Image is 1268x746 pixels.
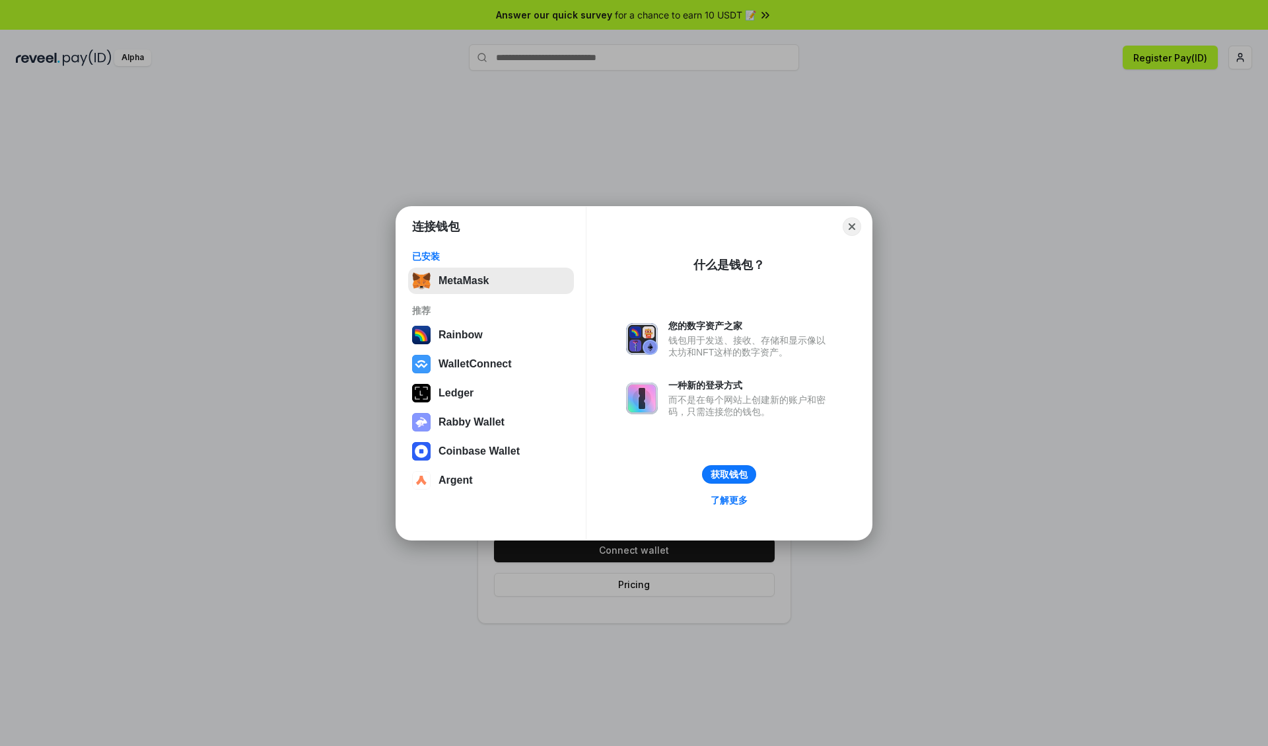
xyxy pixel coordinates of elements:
[439,329,483,341] div: Rainbow
[711,494,748,506] div: 了解更多
[412,384,431,402] img: svg+xml,%3Csvg%20xmlns%3D%22http%3A%2F%2Fwww.w3.org%2F2000%2Fsvg%22%20width%3D%2228%22%20height%3...
[412,250,570,262] div: 已安装
[711,468,748,480] div: 获取钱包
[412,442,431,461] img: svg+xml,%3Csvg%20width%3D%2228%22%20height%3D%2228%22%20viewBox%3D%220%200%2028%2028%22%20fill%3D...
[408,322,574,348] button: Rainbow
[702,465,756,484] button: 获取钱包
[668,379,832,391] div: 一种新的登录方式
[412,219,460,235] h1: 连接钱包
[408,351,574,377] button: WalletConnect
[412,355,431,373] img: svg+xml,%3Csvg%20width%3D%2228%22%20height%3D%2228%22%20viewBox%3D%220%200%2028%2028%22%20fill%3D...
[408,268,574,294] button: MetaMask
[668,320,832,332] div: 您的数字资产之家
[439,416,505,428] div: Rabby Wallet
[693,257,765,273] div: 什么是钱包？
[412,305,570,317] div: 推荐
[412,272,431,290] img: svg+xml,%3Csvg%20fill%3D%22none%22%20height%3D%2233%22%20viewBox%3D%220%200%2035%2033%22%20width%...
[626,383,658,414] img: svg+xml,%3Csvg%20xmlns%3D%22http%3A%2F%2Fwww.w3.org%2F2000%2Fsvg%22%20fill%3D%22none%22%20viewBox...
[439,474,473,486] div: Argent
[408,438,574,465] button: Coinbase Wallet
[412,471,431,490] img: svg+xml,%3Csvg%20width%3D%2228%22%20height%3D%2228%22%20viewBox%3D%220%200%2028%2028%22%20fill%3D...
[412,326,431,344] img: svg+xml,%3Csvg%20width%3D%22120%22%20height%3D%22120%22%20viewBox%3D%220%200%20120%20120%22%20fil...
[439,275,489,287] div: MetaMask
[408,380,574,406] button: Ledger
[668,394,832,418] div: 而不是在每个网站上创建新的账户和密码，只需连接您的钱包。
[439,358,512,370] div: WalletConnect
[843,217,861,236] button: Close
[439,445,520,457] div: Coinbase Wallet
[412,413,431,431] img: svg+xml,%3Csvg%20xmlns%3D%22http%3A%2F%2Fwww.w3.org%2F2000%2Fsvg%22%20fill%3D%22none%22%20viewBox...
[703,492,756,509] a: 了解更多
[408,467,574,494] button: Argent
[439,387,474,399] div: Ledger
[668,334,832,358] div: 钱包用于发送、接收、存储和显示像以太坊和NFT这样的数字资产。
[626,323,658,355] img: svg+xml,%3Csvg%20xmlns%3D%22http%3A%2F%2Fwww.w3.org%2F2000%2Fsvg%22%20fill%3D%22none%22%20viewBox...
[408,409,574,435] button: Rabby Wallet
